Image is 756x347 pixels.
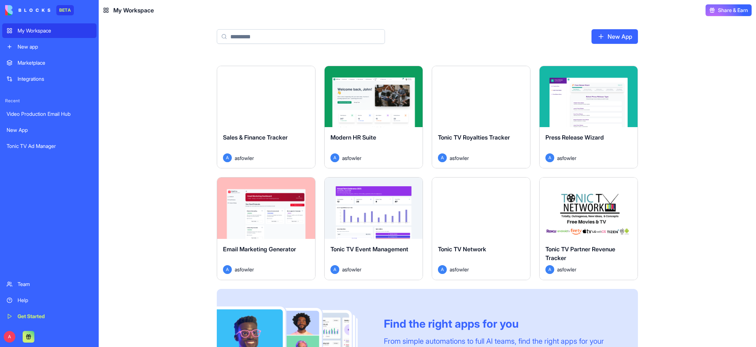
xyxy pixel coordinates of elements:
[7,126,92,134] div: New App
[217,177,315,280] a: Email Marketing GeneratorAasfowler
[539,66,638,169] a: Press Release WizardAasfowler
[2,56,97,70] a: Marketplace
[342,154,362,162] span: asfowler
[2,123,97,137] a: New App
[223,153,232,162] span: A
[2,72,97,86] a: Integrations
[718,7,748,14] span: Share & Earn
[450,266,469,273] span: asfowler
[438,153,447,162] span: A
[2,39,97,54] a: New app
[2,139,97,153] a: Tonic TV Ad Manager
[217,66,315,169] a: Sales & Finance TrackerAasfowler
[330,153,339,162] span: A
[706,4,752,16] button: Share & Earn
[18,75,92,83] div: Integrations
[432,177,530,280] a: Tonic TV NetworkAasfowler
[324,177,423,280] a: Tonic TV Event ManagementAasfowler
[438,265,447,274] span: A
[545,134,604,141] span: Press Release Wizard
[557,266,577,273] span: asfowler
[432,66,530,169] a: Tonic TV Royalties TrackerAasfowler
[18,281,92,288] div: Team
[324,66,423,169] a: Modern HR SuiteAasfowler
[2,309,97,324] a: Get Started
[4,331,15,343] span: A
[342,266,362,273] span: asfowler
[223,134,288,141] span: Sales & Finance Tracker
[235,266,254,273] span: asfowler
[223,245,296,253] span: Email Marketing Generator
[223,265,232,274] span: A
[591,29,638,44] a: New App
[2,23,97,38] a: My Workspace
[539,177,638,280] a: Tonic TV Partner Revenue TrackerAasfowler
[557,154,577,162] span: asfowler
[5,5,74,15] a: BETA
[450,154,469,162] span: asfowler
[438,134,510,141] span: Tonic TV Royalties Tracker
[545,153,554,162] span: A
[7,110,92,118] div: Video Production Email Hub
[330,134,376,141] span: Modern HR Suite
[330,245,408,253] span: Tonic TV Event Management
[384,317,620,330] div: Find the right apps for you
[438,245,486,253] span: Tonic TV Network
[330,265,339,274] span: A
[545,245,615,262] span: Tonic TV Partner Revenue Tracker
[113,6,154,15] span: My Workspace
[18,43,92,50] div: New app
[235,154,254,162] span: asfowler
[18,297,92,304] div: Help
[18,313,92,320] div: Get Started
[2,277,97,291] a: Team
[2,107,97,121] a: Video Production Email Hub
[56,5,74,15] div: BETA
[2,293,97,308] a: Help
[18,59,92,66] div: Marketplace
[7,142,92,150] div: Tonic TV Ad Manager
[18,27,92,34] div: My Workspace
[545,265,554,274] span: A
[5,5,50,15] img: logo
[2,98,97,104] span: Recent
